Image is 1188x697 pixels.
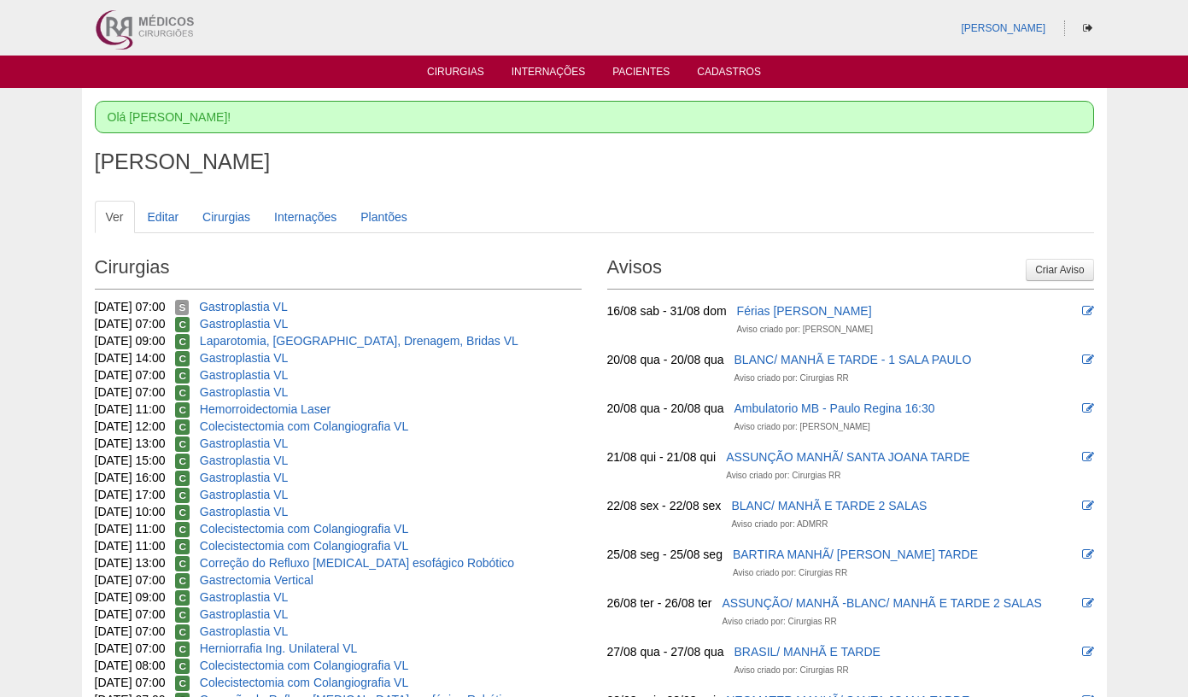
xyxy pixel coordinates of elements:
[95,419,166,433] span: [DATE] 12:00
[726,450,970,464] a: ASSUNÇÃO MANHÃ/ SANTA JOANA TARDE
[697,66,761,83] a: Cadastros
[1083,23,1092,33] i: Sair
[612,66,670,83] a: Pacientes
[200,659,408,672] a: Colecistectomia com Colangiografia VL
[175,641,190,657] span: Confirmada
[200,522,408,536] a: Colecistectomia com Colangiografia VL
[175,402,190,418] span: Confirmada
[349,201,418,233] a: Plantões
[95,471,166,484] span: [DATE] 16:00
[191,201,261,233] a: Cirurgias
[607,400,724,417] div: 20/08 qua - 20/08 qua
[175,659,190,674] span: Confirmada
[95,201,135,233] a: Ver
[95,402,166,416] span: [DATE] 11:00
[95,334,166,348] span: [DATE] 09:00
[200,641,357,655] a: Herniorrafia Ing. Unilateral VL
[95,436,166,450] span: [DATE] 13:00
[200,385,289,399] a: Gastroplastia VL
[137,201,190,233] a: Editar
[734,370,849,387] div: Aviso criado por: Cirurgias RR
[95,573,166,587] span: [DATE] 07:00
[175,351,190,366] span: Confirmada
[726,467,840,484] div: Aviso criado por: Cirurgias RR
[95,676,166,689] span: [DATE] 07:00
[175,676,190,691] span: Confirmada
[1082,354,1094,366] i: Editar
[607,643,724,660] div: 27/08 qua - 27/08 qua
[175,471,190,486] span: Confirmada
[607,448,717,466] div: 21/08 qui - 21/08 qui
[607,302,727,319] div: 16/08 sab - 31/08 dom
[200,607,289,621] a: Gastroplastia VL
[961,22,1045,34] a: [PERSON_NAME]
[200,488,289,501] a: Gastroplastia VL
[1082,402,1094,414] i: Editar
[200,351,289,365] a: Gastroplastia VL
[95,317,166,331] span: [DATE] 07:00
[95,488,166,501] span: [DATE] 17:00
[95,300,166,313] span: [DATE] 07:00
[175,385,190,401] span: Confirmada
[175,624,190,640] span: Confirmada
[263,201,348,233] a: Internações
[200,505,289,518] a: Gastroplastia VL
[95,250,582,290] h2: Cirurgias
[200,402,331,416] a: Hemorroidectomia Laser
[95,641,166,655] span: [DATE] 07:00
[175,573,190,589] span: Confirmada
[175,368,190,384] span: Confirmada
[200,368,289,382] a: Gastroplastia VL
[200,573,313,587] a: Gastrectomia Vertical
[200,539,408,553] a: Colecistectomia com Colangiografia VL
[200,590,289,604] a: Gastroplastia VL
[95,368,166,382] span: [DATE] 07:00
[175,522,190,537] span: Confirmada
[734,401,935,415] a: Ambulatorio MB - Paulo Regina 16:30
[175,556,190,571] span: Confirmada
[175,590,190,606] span: Confirmada
[733,548,978,561] a: BARTIRA MANHÃ/ [PERSON_NAME] TARDE
[1082,500,1094,512] i: Editar
[200,334,518,348] a: Laparotomia, [GEOGRAPHIC_DATA], Drenagem, Bridas VL
[731,516,828,533] div: Aviso criado por: ADMRR
[200,556,514,570] a: Correção do Refluxo [MEDICAL_DATA] esofágico Robótico
[95,101,1094,133] div: Olá [PERSON_NAME]!
[175,607,190,623] span: Confirmada
[607,594,712,612] div: 26/08 ter - 26/08 ter
[95,607,166,621] span: [DATE] 07:00
[200,436,289,450] a: Gastroplastia VL
[175,419,190,435] span: Confirmada
[607,250,1094,290] h2: Avisos
[95,624,166,638] span: [DATE] 07:00
[175,454,190,469] span: Confirmada
[737,321,873,338] div: Aviso criado por: [PERSON_NAME]
[95,539,166,553] span: [DATE] 11:00
[95,351,166,365] span: [DATE] 14:00
[175,488,190,503] span: Confirmada
[734,353,972,366] a: BLANC/ MANHÃ E TARDE - 1 SALA PAULO
[734,662,849,679] div: Aviso criado por: Cirurgias RR
[733,565,847,582] div: Aviso criado por: Cirurgias RR
[607,546,723,563] div: 25/08 seg - 25/08 seg
[1026,259,1093,281] a: Criar Aviso
[200,317,289,331] a: Gastroplastia VL
[199,300,288,313] a: Gastroplastia VL
[1082,451,1094,463] i: Editar
[734,419,870,436] div: Aviso criado por: [PERSON_NAME]
[200,419,408,433] a: Colecistectomia com Colangiografia VL
[175,436,190,452] span: Confirmada
[175,334,190,349] span: Confirmada
[200,676,408,689] a: Colecistectomia com Colangiografia VL
[427,66,484,83] a: Cirurgias
[1082,646,1094,658] i: Editar
[722,596,1041,610] a: ASSUNÇÃO/ MANHÃ -BLANC/ MANHÃ E TARDE 2 SALAS
[512,66,586,83] a: Internações
[200,471,289,484] a: Gastroplastia VL
[200,624,289,638] a: Gastroplastia VL
[734,645,881,659] a: BRASIL/ MANHÃ E TARDE
[95,522,166,536] span: [DATE] 11:00
[175,317,190,332] span: Confirmada
[95,454,166,467] span: [DATE] 15:00
[607,497,722,514] div: 22/08 sex - 22/08 sex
